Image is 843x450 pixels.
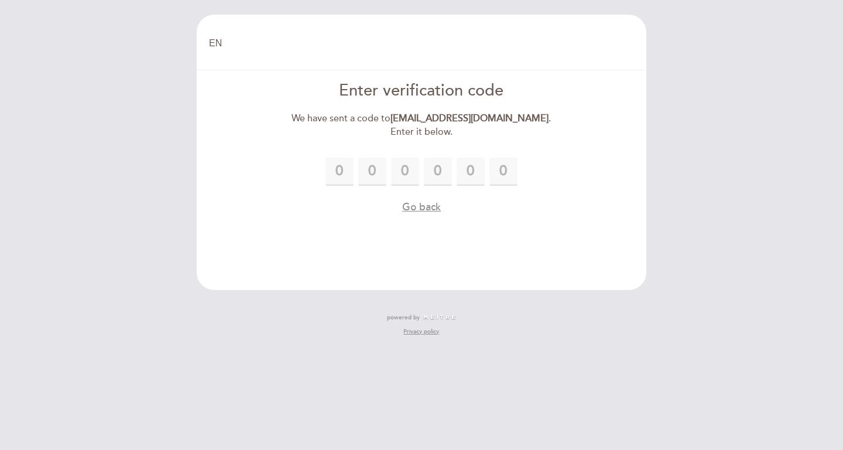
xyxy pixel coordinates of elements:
input: 0 [325,158,354,186]
div: Enter verification code [287,80,556,103]
strong: [EMAIL_ADDRESS][DOMAIN_NAME] [390,112,549,124]
input: 0 [489,158,518,186]
input: 0 [457,158,485,186]
button: Go back [402,200,441,214]
input: 0 [391,158,419,186]
img: MEITRE [423,315,456,321]
a: powered by [387,313,456,322]
div: We have sent a code to . Enter it below. [287,112,556,139]
input: 0 [358,158,386,186]
input: 0 [424,158,452,186]
span: powered by [387,313,420,322]
a: Privacy policy [403,328,439,336]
